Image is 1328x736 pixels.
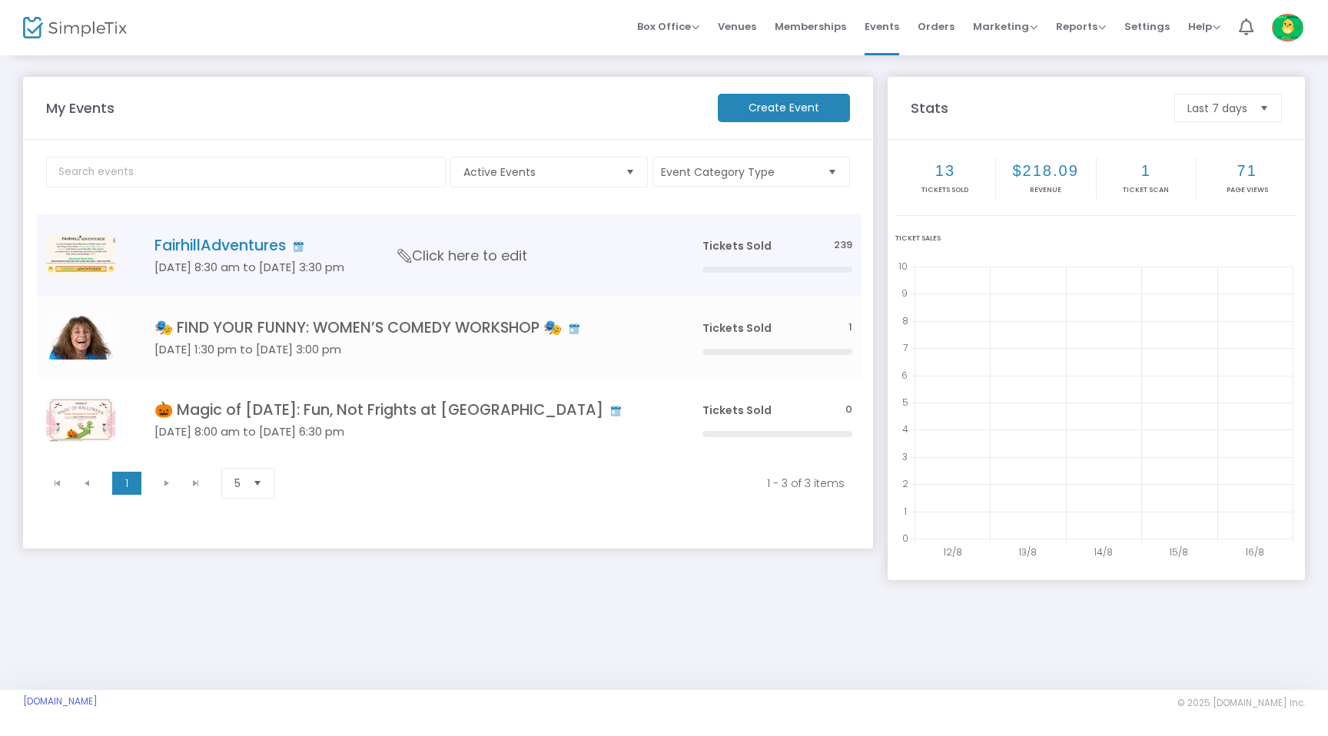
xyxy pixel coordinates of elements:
text: 13/8 [1018,545,1037,559]
text: 14/8 [1094,545,1113,559]
h4: FairhillAdventures [154,237,656,254]
span: Reports [1056,19,1106,34]
span: Last 7 days [1187,101,1247,116]
text: 0 [902,532,908,545]
text: 7 [903,341,908,354]
text: 15/8 [1169,545,1188,559]
text: 8 [902,313,908,327]
m-panel-title: Stats [903,98,1167,118]
span: 239 [834,238,852,253]
span: Settings [1124,7,1170,46]
span: Tickets Sold [702,320,772,336]
text: 10 [898,260,908,273]
div: Ticket Sales [895,234,1297,244]
span: 1 [848,320,852,335]
span: Help [1188,19,1220,34]
span: © 2025 [DOMAIN_NAME] Inc. [1177,697,1305,709]
h2: 1 [1098,161,1195,180]
button: Select [619,157,641,187]
span: Tickets Sold [702,403,772,418]
span: Active Events [463,164,613,180]
p: Revenue [998,185,1094,196]
h2: $218.09 [998,161,1094,180]
text: 3 [902,449,908,462]
img: DrMaggieIrving.jpeg [46,316,115,360]
a: [DOMAIN_NAME] [23,695,98,708]
span: Marketing [973,19,1037,34]
img: 638811650883414648fairhilladventuressimpletix.png [46,234,115,277]
h5: [DATE] 1:30 pm to [DATE] 3:00 pm [154,343,656,356]
span: Tickets Sold [702,238,772,254]
p: Page Views [1198,185,1296,196]
span: Memberships [775,7,846,46]
text: 5 [902,396,908,409]
span: Venues [718,7,756,46]
h4: 🎭 FIND YOUR FUNNY: WOMEN’S COMEDY WORKSHOP 🎭 [154,319,656,337]
span: Orders [918,7,954,46]
span: 0 [845,403,852,417]
p: Ticket Scan [1098,185,1195,196]
input: Search events [46,157,446,187]
span: 5 [234,476,241,491]
button: Select [1253,94,1275,121]
span: Box Office [637,19,699,34]
span: Events [865,7,899,46]
button: Event Category Type [652,157,850,187]
p: Tickets sold [897,185,994,196]
text: 12/8 [943,545,962,559]
kendo-pager-info: 1 - 3 of 3 items [303,476,845,491]
span: Click here to edit [398,246,527,266]
text: 2 [902,477,908,490]
button: Select [247,469,268,498]
text: 1 [904,504,907,517]
h2: 71 [1198,161,1296,180]
m-button: Create Event [718,94,850,122]
text: 4 [902,423,908,436]
h5: [DATE] 8:00 am to [DATE] 6:30 pm [154,425,656,439]
m-panel-title: My Events [38,98,710,118]
text: 6 [901,368,908,381]
img: fairhill-events-MagicofHalloween750x472pxSimpletix.png [46,398,115,442]
h5: [DATE] 8:30 am to [DATE] 3:30 pm [154,260,656,274]
h2: 13 [897,161,994,180]
text: 16/8 [1245,545,1264,559]
h4: 🎃 Magic of [DATE]: Fun, Not Frights at [GEOGRAPHIC_DATA] [154,401,656,419]
text: 9 [901,287,908,300]
div: Data table [37,214,862,461]
span: Page 1 [112,472,141,495]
